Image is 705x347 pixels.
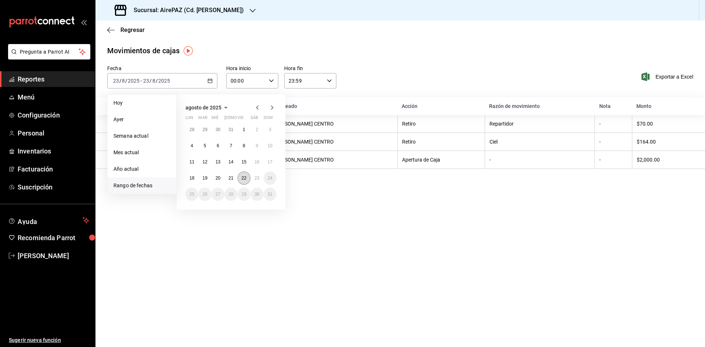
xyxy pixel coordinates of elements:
[141,78,142,84] span: -
[243,143,245,148] abbr: 8 de agosto de 2025
[226,66,278,71] label: Hora inicio
[238,139,250,152] button: 8 de agosto de 2025
[243,127,245,132] abbr: 1 de agosto de 2025
[198,188,211,201] button: 26 de agosto de 2025
[18,233,89,243] span: Recomienda Parrot
[230,143,232,148] abbr: 7 de agosto de 2025
[185,171,198,185] button: 18 de agosto de 2025
[268,159,272,165] abbr: 17 de agosto de 2025
[158,78,170,84] input: ----
[632,97,705,115] th: Monto
[224,188,237,201] button: 28 de agosto de 2025
[185,155,198,169] button: 11 de agosto de 2025
[156,78,158,84] span: /
[599,139,628,145] div: -
[5,53,90,61] a: Pregunta a Parrot AI
[264,188,276,201] button: 31 de agosto de 2025
[198,115,207,123] abbr: martes
[264,155,276,169] button: 17 de agosto de 2025
[224,155,237,169] button: 14 de agosto de 2025
[152,78,156,84] input: --
[489,139,590,145] div: Ciel
[264,139,276,152] button: 10 de agosto de 2025
[485,97,594,115] th: Razón de movimiento
[224,123,237,136] button: 31 de julio de 2025
[211,123,224,136] button: 30 de julio de 2025
[216,192,220,197] abbr: 27 de agosto de 2025
[637,121,693,127] div: $70.00
[189,159,194,165] abbr: 11 de agosto de 2025
[8,44,90,59] button: Pregunta a Parrot AI
[250,123,263,136] button: 2 de agosto de 2025
[9,336,89,344] span: Sugerir nueva función
[18,92,89,102] span: Menú
[643,72,693,81] span: Exportar a Excel
[238,171,250,185] button: 22 de agosto de 2025
[228,127,233,132] abbr: 31 de julio de 2025
[211,171,224,185] button: 20 de agosto de 2025
[20,48,79,56] span: Pregunta a Parrot AI
[122,78,125,84] input: --
[274,121,393,127] div: [PERSON_NAME] CENTRO
[127,78,140,84] input: ----
[402,157,480,163] div: Apertura de Caja
[189,127,194,132] abbr: 28 de julio de 2025
[18,216,80,225] span: Ayuda
[254,192,259,197] abbr: 30 de agosto de 2025
[119,78,122,84] span: /
[238,155,250,169] button: 15 de agosto de 2025
[268,192,272,197] abbr: 31 de agosto de 2025
[264,123,276,136] button: 3 de agosto de 2025
[211,139,224,152] button: 6 de agosto de 2025
[250,139,263,152] button: 9 de agosto de 2025
[184,46,193,55] button: Tooltip marker
[397,97,485,115] th: Acción
[125,78,127,84] span: /
[489,157,590,163] div: -
[185,105,221,111] span: agosto de 2025
[250,115,258,123] abbr: sábado
[211,115,218,123] abbr: miércoles
[268,176,272,181] abbr: 24 de agosto de 2025
[107,26,145,33] button: Regresar
[250,171,263,185] button: 23 de agosto de 2025
[202,159,207,165] abbr: 12 de agosto de 2025
[216,176,220,181] abbr: 20 de agosto de 2025
[224,139,237,152] button: 7 de agosto de 2025
[637,157,693,163] div: $2,000.00
[216,159,220,165] abbr: 13 de agosto de 2025
[599,157,628,163] div: -
[198,155,211,169] button: 12 de agosto de 2025
[228,192,233,197] abbr: 28 de agosto de 2025
[107,66,217,71] label: Fecha
[224,171,237,185] button: 21 de agosto de 2025
[202,127,207,132] abbr: 29 de julio de 2025
[238,115,243,123] abbr: viernes
[185,188,198,201] button: 25 de agosto de 2025
[224,115,268,123] abbr: jueves
[143,78,149,84] input: --
[189,192,194,197] abbr: 25 de agosto de 2025
[18,128,89,138] span: Personal
[18,146,89,156] span: Inventarios
[198,139,211,152] button: 5 de agosto de 2025
[128,6,244,15] h3: Sucursal: AirePAZ (Cd. [PERSON_NAME])
[113,99,170,107] span: Hoy
[202,192,207,197] abbr: 26 de agosto de 2025
[211,188,224,201] button: 27 de agosto de 2025
[149,78,152,84] span: /
[81,19,87,25] button: open_drawer_menu
[242,176,246,181] abbr: 22 de agosto de 2025
[228,159,233,165] abbr: 14 de agosto de 2025
[113,149,170,156] span: Mes actual
[242,192,246,197] abbr: 29 de agosto de 2025
[113,165,170,173] span: Año actual
[595,97,632,115] th: Nota
[402,139,480,145] div: Retiro
[599,121,628,127] div: -
[185,115,193,123] abbr: lunes
[120,26,145,33] span: Regresar
[18,182,89,192] span: Suscripción
[185,123,198,136] button: 28 de julio de 2025
[211,155,224,169] button: 13 de agosto de 2025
